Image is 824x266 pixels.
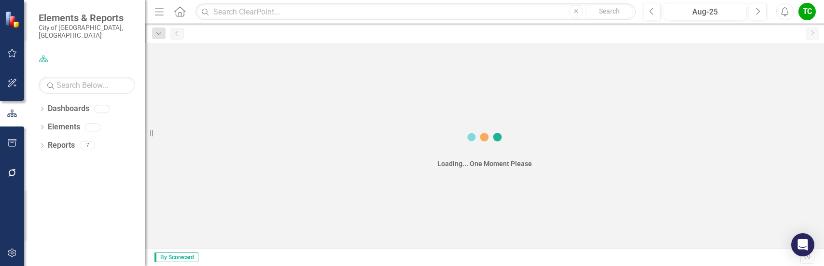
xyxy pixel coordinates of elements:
button: Aug-25 [664,3,746,20]
span: Elements & Reports [39,12,135,24]
div: 7 [80,141,95,150]
input: Search ClearPoint... [196,3,636,20]
button: TC [798,3,816,20]
div: Loading... One Moment Please [437,159,532,168]
a: Dashboards [48,103,89,114]
span: Search [599,7,620,15]
input: Search Below... [39,77,135,94]
button: Search [585,5,633,18]
div: Open Intercom Messenger [791,233,814,256]
div: Aug-25 [667,6,743,18]
small: City of [GEOGRAPHIC_DATA], [GEOGRAPHIC_DATA] [39,24,135,40]
span: By Scorecard [154,252,198,262]
a: Reports [48,140,75,151]
a: Elements [48,122,80,133]
img: ClearPoint Strategy [5,11,22,28]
